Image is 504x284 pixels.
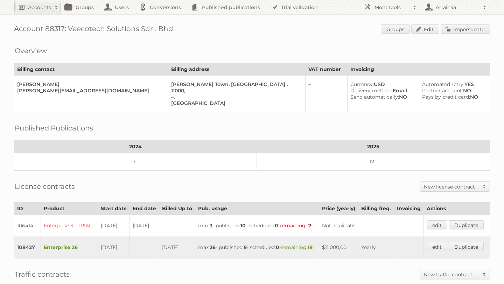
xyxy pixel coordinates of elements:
[195,203,319,215] th: Pub. usage
[15,45,47,56] h2: Overview
[244,244,247,250] strong: 8
[159,236,195,258] td: [DATE]
[98,215,129,237] td: [DATE]
[411,24,439,34] a: Edit
[240,222,246,229] strong: 10
[305,63,347,76] th: VAT number
[15,269,70,279] h2: Traffic contracts
[14,236,41,258] td: 108427
[319,236,358,258] td: $11.000,00
[210,244,216,250] strong: 26
[422,87,484,94] div: NO
[98,203,129,215] th: Start date
[422,81,484,87] div: YES
[195,236,319,258] td: max: - published: - scheduled: -
[159,203,195,215] th: Billed Up to
[15,181,75,192] h2: License contracts
[41,203,98,215] th: Product
[41,215,98,237] td: Enterprise 3 - TRIAL
[195,215,319,237] td: max: - published: - scheduled: -
[98,236,129,258] td: [DATE]
[305,76,347,112] td: –
[350,94,399,100] span: Send automatically:
[350,94,413,100] div: NO
[275,222,278,229] strong: 0
[350,87,393,94] span: Delivery method:
[350,81,374,87] span: Currency:
[449,242,484,251] a: Duplicate
[420,182,490,191] a: New license contract
[479,269,490,279] span: Toggle
[129,203,159,215] th: End date
[381,24,410,34] a: Groups
[14,24,490,35] h1: Account 88317: Veecotech Solutions Sdn. Bhd.
[374,4,409,11] h2: More tools
[422,81,464,87] span: Automated retry:
[28,4,51,11] h2: Accounts
[347,63,490,76] th: Invoicing
[424,183,479,190] h2: New license contract
[422,87,463,94] span: Partner account:
[358,236,394,258] td: Yearly
[394,203,424,215] th: Invoicing
[420,269,490,279] a: New traffic contract
[14,141,257,153] th: 2024
[281,244,313,250] span: remaining:
[14,203,41,215] th: ID
[171,100,300,106] div: [GEOGRAPHIC_DATA]
[350,87,413,94] div: Email
[307,222,311,229] strong: -7
[479,182,490,191] span: Toggle
[434,4,479,11] h2: Arrainaa
[319,215,424,237] td: Not applicable.
[257,141,490,153] th: 2025
[171,87,300,94] div: 11000,
[168,63,305,76] th: Billing address
[280,222,311,229] span: remaining:
[319,203,358,215] th: Price (yearly)
[449,220,484,229] a: Duplicate
[308,244,313,250] strong: 18
[424,271,479,278] h2: New traffic contract
[14,153,257,171] td: 7
[14,215,41,237] td: 106414
[422,94,470,100] span: Pays by credit card:
[350,81,413,87] div: USD
[424,203,490,215] th: Actions
[427,242,447,251] a: edit
[210,222,212,229] strong: 3
[17,87,162,94] div: [PERSON_NAME][EMAIL_ADDRESS][DOMAIN_NAME]
[358,203,394,215] th: Billing freq.
[441,24,490,34] a: Impersonate
[129,215,159,237] td: [DATE]
[41,236,98,258] td: Enterprise 26
[17,81,162,87] div: [PERSON_NAME]
[422,94,484,100] div: NO
[257,153,490,171] td: 12
[14,63,168,76] th: Billing contact
[171,81,300,87] div: [PERSON_NAME] Town, [GEOGRAPHIC_DATA] ,
[171,94,300,100] div: –,
[427,220,447,229] a: edit
[15,123,93,133] h2: Published Publications
[276,244,279,250] strong: 0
